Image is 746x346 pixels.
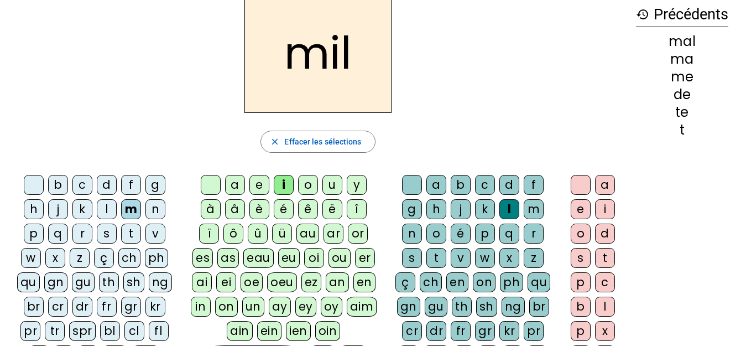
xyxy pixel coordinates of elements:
div: au [296,224,319,244]
div: b [48,175,68,195]
div: on [473,272,495,292]
div: ng [502,297,525,317]
div: s [97,224,117,244]
div: ê [298,199,318,219]
div: ar [324,224,343,244]
div: fr [97,297,117,317]
div: a [225,175,245,195]
div: or [348,224,368,244]
div: l [499,199,519,219]
div: es [192,248,213,268]
div: â [225,199,245,219]
div: as [217,248,239,268]
div: in [191,297,211,317]
div: ng [149,272,172,292]
div: qu [528,272,550,292]
div: tr [45,321,65,341]
div: t [121,224,141,244]
div: ey [295,297,316,317]
div: aim [347,297,377,317]
div: mal [636,35,728,48]
div: n [145,199,165,219]
div: o [298,175,318,195]
div: a [426,175,446,195]
div: ch [118,248,140,268]
div: sh [476,297,497,317]
div: à [201,199,221,219]
div: de [636,88,728,101]
div: v [451,248,471,268]
div: d [499,175,519,195]
div: è [249,199,269,219]
div: k [72,199,92,219]
div: d [595,224,615,244]
div: oe [241,272,263,292]
div: h [24,199,44,219]
div: x [499,248,519,268]
div: c [72,175,92,195]
div: gn [44,272,67,292]
span: Effacer les sélections [284,135,361,148]
div: ma [636,53,728,66]
h3: Précédents [636,2,728,27]
div: y [347,175,367,195]
div: er [355,248,375,268]
div: ez [301,272,321,292]
div: oeu [267,272,297,292]
div: gu [425,297,447,317]
div: pr [524,321,544,341]
div: qu [17,272,40,292]
div: ë [322,199,342,219]
div: o [571,224,591,244]
div: ai [192,272,212,292]
div: dr [426,321,446,341]
div: un [242,297,264,317]
div: gn [397,297,420,317]
div: w [475,248,495,268]
div: bl [100,321,120,341]
div: br [24,297,44,317]
div: o [426,224,446,244]
div: ç [94,248,114,268]
div: en [446,272,468,292]
div: on [215,297,238,317]
div: z [524,248,544,268]
div: s [571,248,591,268]
div: ou [328,248,351,268]
div: n [402,224,422,244]
div: ph [145,248,168,268]
div: i [595,199,615,219]
div: br [529,297,549,317]
div: z [70,248,90,268]
div: s [402,248,422,268]
div: p [475,224,495,244]
div: t [426,248,446,268]
div: ph [500,272,523,292]
div: ï [199,224,219,244]
div: ü [272,224,292,244]
div: f [524,175,544,195]
div: v [145,224,165,244]
div: p [571,321,591,341]
div: cr [402,321,422,341]
div: th [99,272,119,292]
div: ein [257,321,282,341]
div: fr [451,321,471,341]
div: l [595,297,615,317]
div: b [571,297,591,317]
div: î [347,199,367,219]
div: th [452,297,472,317]
div: fl [149,321,169,341]
div: cr [48,297,68,317]
div: ay [269,297,291,317]
mat-icon: close [270,137,280,147]
div: gr [475,321,495,341]
div: q [499,224,519,244]
div: ei [216,272,236,292]
div: oin [315,321,341,341]
div: ch [420,272,442,292]
div: dr [72,297,92,317]
mat-icon: history [636,8,649,21]
div: c [475,175,495,195]
div: d [97,175,117,195]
